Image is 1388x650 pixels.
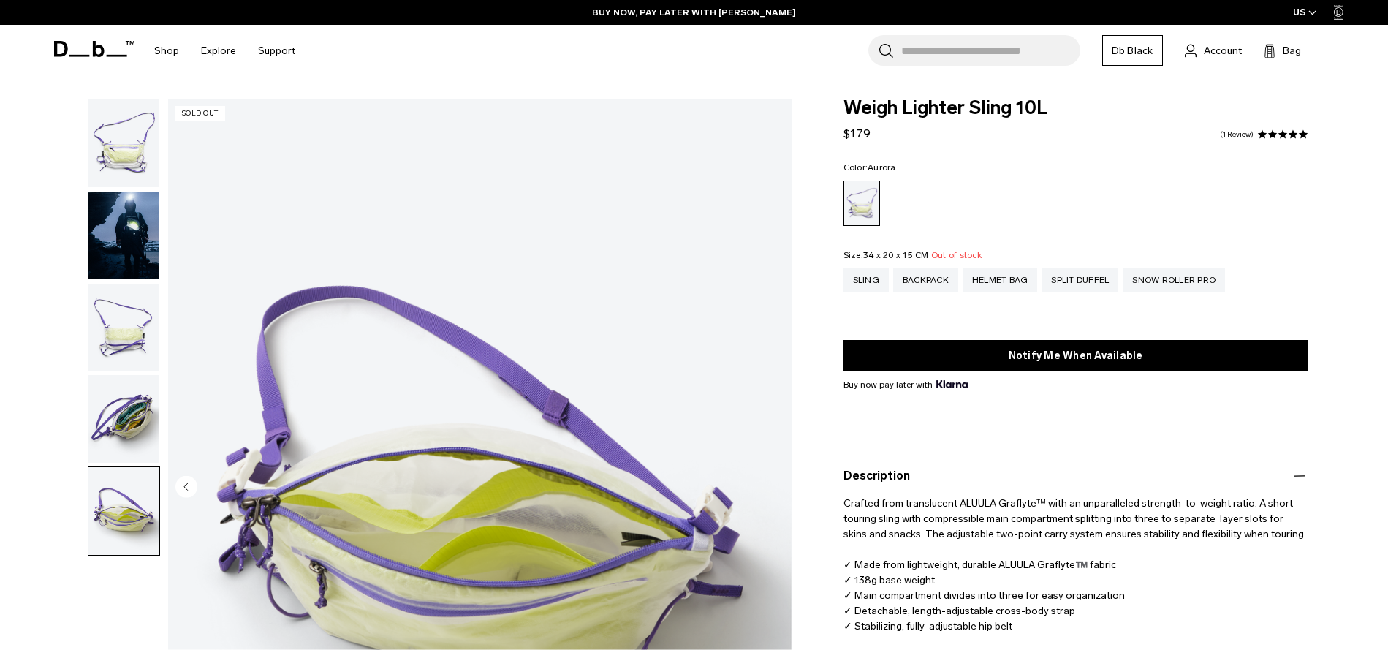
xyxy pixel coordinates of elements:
[1123,268,1225,292] a: Snow Roller Pro
[1042,268,1118,292] a: Split Duffel
[88,99,159,187] img: Weigh_Lighter_Sling_10L_1.png
[868,162,896,173] span: Aurora
[843,268,889,292] a: Sling
[843,251,982,260] legend: Size:
[88,284,159,371] img: Weigh_Lighter_Sling_10L_2.png
[1204,43,1242,58] span: Account
[1264,42,1301,59] button: Bag
[843,181,880,226] a: Aurora
[1185,42,1242,59] a: Account
[1220,131,1254,138] a: 1 reviews
[88,375,159,463] img: Weigh_Lighter_Sling_10L_3.png
[963,268,1038,292] a: Helmet Bag
[88,466,160,556] button: Weigh_Lighter_Sling_10L_4.png
[258,25,295,77] a: Support
[843,378,968,391] span: Buy now pay later with
[1102,35,1163,66] a: Db Black
[1283,43,1301,58] span: Bag
[931,250,982,260] span: Out of stock
[843,340,1308,371] button: Notify Me When Available
[88,192,159,279] img: Weigh_Lighter_Sling_10L_Lifestyle.png
[843,99,1308,118] span: Weigh Lighter Sling 10L
[175,475,197,500] button: Previous slide
[154,25,179,77] a: Shop
[936,380,968,388] img: {"height" => 20, "alt" => "Klarna"}
[175,106,225,121] p: Sold Out
[843,163,896,172] legend: Color:
[843,467,1308,485] button: Description
[88,467,159,555] img: Weigh_Lighter_Sling_10L_4.png
[843,485,1308,634] p: Crafted from translucent ALUULA Graflyte™ with an unparalleled strength-to-weight ratio. A short-...
[843,126,871,140] span: $179
[88,191,160,280] button: Weigh_Lighter_Sling_10L_Lifestyle.png
[893,268,958,292] a: Backpack
[88,99,160,188] button: Weigh_Lighter_Sling_10L_1.png
[201,25,236,77] a: Explore
[88,283,160,372] button: Weigh_Lighter_Sling_10L_2.png
[88,374,160,464] button: Weigh_Lighter_Sling_10L_3.png
[592,6,796,19] a: BUY NOW, PAY LATER WITH [PERSON_NAME]
[143,25,306,77] nav: Main Navigation
[863,250,929,260] span: 34 x 20 x 15 CM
